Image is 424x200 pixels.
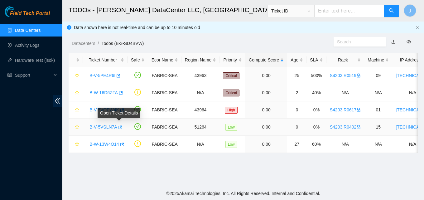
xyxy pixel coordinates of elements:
a: S4203.R0519lock [330,73,361,78]
span: Low [225,141,237,148]
td: 0.00 [245,67,287,84]
span: Critical [223,72,239,79]
td: N/A [364,136,392,153]
span: double-left [53,95,62,107]
a: B-V-5VSLN7A [89,124,117,129]
span: exclamation-circle [134,89,141,95]
button: close [416,26,419,30]
footer: © 2025 Akamai Technologies, Inc. All Rights Reserved. Internal and Confidential. [62,187,424,200]
td: 40% [306,84,326,101]
td: FABRIC-SEA [148,101,181,119]
button: download [387,37,400,47]
span: close [416,26,419,29]
a: Todos (B-3-SD4BVW) [101,41,144,46]
td: N/A [326,84,364,101]
span: check-circle [134,106,141,113]
button: J [404,4,416,17]
span: J [409,7,411,15]
span: star [75,142,79,147]
span: read [7,73,12,77]
a: Activity Logs [15,43,40,48]
span: star [75,73,79,78]
span: lock [356,73,361,78]
span: star [75,108,79,113]
button: star [72,139,79,149]
td: 60% [306,136,326,153]
td: 15 [364,119,392,136]
span: Ticket ID [271,6,311,16]
td: N/A [364,84,392,101]
button: search [384,5,399,17]
span: check-circle [134,72,141,78]
a: B-W-16D6ZFA [89,90,118,95]
input: Enter text here... [314,5,384,17]
td: FABRIC-SEA [148,119,181,136]
a: B-V-5VOPW4K [89,107,119,112]
img: Akamai Technologies [5,6,31,17]
span: search [389,8,394,14]
td: 0% [306,119,326,136]
td: 2 [287,84,306,101]
a: S4203.R0402lock [330,124,361,129]
td: 51264 [181,119,220,136]
span: / [98,41,99,46]
button: star [72,71,79,80]
button: star [72,122,79,132]
span: check-circle [134,123,141,130]
a: Hardware Test (isok) [15,58,55,63]
td: 27 [287,136,306,153]
span: lock [356,108,361,112]
td: 0.00 [245,119,287,136]
span: exclamation-circle [134,140,141,147]
td: 0 [287,119,306,136]
td: FABRIC-SEA [148,84,181,101]
button: star [72,105,79,115]
td: 01 [364,101,392,119]
input: Search [337,38,378,45]
td: N/A [326,136,364,153]
button: star [72,88,79,98]
span: Support [15,69,52,81]
a: B-V-5PE4R6I [89,73,115,78]
span: eye [407,40,411,44]
td: FABRIC-SEA [148,67,181,84]
a: S4203.R0617lock [330,107,361,112]
a: B-W-13W4O14 [89,142,119,147]
span: Field Tech Portal [10,11,50,17]
a: Data Centers [15,28,41,33]
td: 0.00 [245,136,287,153]
td: 0 [287,101,306,119]
td: 0.00 [245,101,287,119]
td: FABRIC-SEA [148,136,181,153]
span: Low [225,124,237,131]
td: 09 [364,67,392,84]
span: lock [356,125,361,129]
td: 500% [306,67,326,84]
td: 43963 [181,67,220,84]
a: Datacenters [72,41,95,46]
a: download [391,39,396,44]
span: High [225,107,238,114]
td: N/A [181,136,220,153]
a: Akamai TechnologiesField Tech Portal [5,11,50,19]
td: 0% [306,101,326,119]
td: 0.00 [245,84,287,101]
span: star [75,125,79,130]
td: 25 [287,67,306,84]
td: N/A [181,84,220,101]
td: 43964 [181,101,220,119]
span: star [75,90,79,95]
span: Critical [223,90,239,96]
